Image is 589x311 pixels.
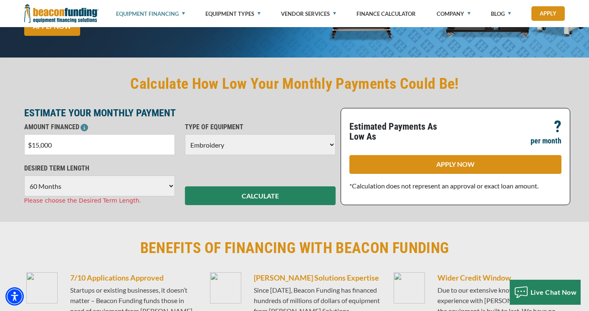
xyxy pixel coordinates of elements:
[24,108,336,118] p: ESTIMATE YOUR MONTHLY PAYMENT
[24,134,175,155] input: $
[554,122,561,132] p: ?
[24,163,175,173] p: DESIRED TERM LENGTH
[24,238,565,258] h2: BENEFITS OF FINANCING WITH BEACON FUNDING
[510,280,581,305] button: Live Chat Now
[24,196,175,205] div: Please choose the Desired Term Length.
[349,155,561,174] a: APPLY NOW
[254,272,382,283] h6: [PERSON_NAME] Solutions Expertise
[437,272,565,283] h6: Wider Credit Window
[24,122,175,132] p: AMOUNT FINANCED
[531,288,577,296] span: Live Chat Now
[349,182,538,190] span: *Calculation does not represent an approval or exact loan amount.
[531,6,565,21] a: Apply
[185,122,336,132] p: TYPE OF EQUIPMENT
[70,272,198,283] h6: 7/10 Applications Approved
[24,74,565,93] h2: Calculate How Low Your Monthly Payments Could Be!
[5,287,24,306] div: Accessibility Menu
[349,122,450,142] p: Estimated Payments As Low As
[531,136,561,146] p: per month
[185,186,336,205] button: CALCULATE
